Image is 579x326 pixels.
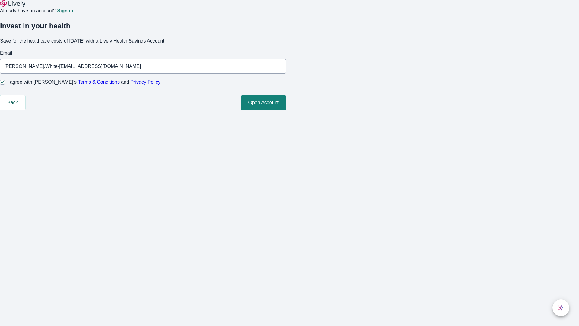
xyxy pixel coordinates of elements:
button: chat [552,299,569,316]
svg: Lively AI Assistant [558,305,564,311]
span: I agree with [PERSON_NAME]’s and [7,78,160,86]
a: Terms & Conditions [78,79,120,85]
a: Privacy Policy [131,79,161,85]
a: Sign in [57,8,73,13]
button: Open Account [241,95,286,110]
